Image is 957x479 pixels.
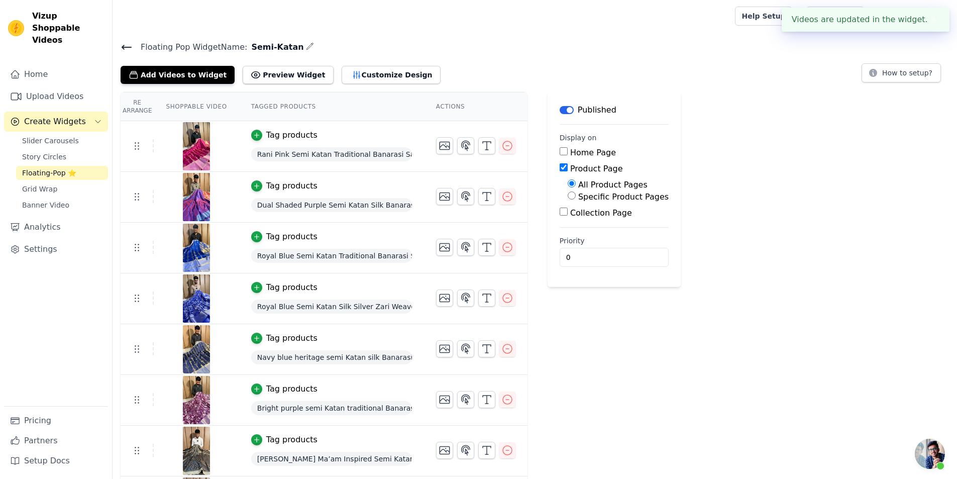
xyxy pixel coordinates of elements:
button: Tag products [251,180,317,192]
div: Tag products [266,180,317,192]
label: Home Page [570,148,616,157]
button: Customize Design [342,66,441,84]
img: vizup-images-f8df.jpg [182,224,210,272]
div: Tag products [266,281,317,294]
a: Help Setup [735,7,792,26]
button: Change Thumbnail [436,391,453,408]
a: Banner Video [16,198,108,212]
label: Specific Product Pages [578,192,669,202]
a: Slider Carousels [16,134,108,148]
a: Grid Wrap [16,182,108,196]
p: The Usee Shop [888,7,949,25]
button: Close [928,14,939,26]
button: Change Thumbnail [436,137,453,154]
span: Create Widgets [24,116,86,128]
label: Priority [560,236,669,246]
div: Tag products [266,231,317,243]
p: Published [578,104,616,116]
a: Partners [4,431,108,451]
a: Settings [4,239,108,259]
a: Floating-Pop ⭐ [16,166,108,180]
label: Product Page [570,164,623,173]
legend: Display on [560,133,597,143]
span: Story Circles [22,152,66,162]
span: Semi-Katan [247,41,303,53]
button: Tag products [251,332,317,344]
div: Edit Name [306,40,314,54]
th: Tagged Products [239,92,424,121]
button: Change Thumbnail [436,188,453,205]
a: Analytics [4,217,108,237]
a: Setup Docs [4,451,108,471]
th: Re Arrange [121,92,154,121]
button: T The Usee Shop [872,7,949,25]
label: Collection Page [570,208,632,218]
a: How to setup? [862,70,941,80]
img: reel-preview-usee-shop-app.myshopify.com-3713432765326309532_8704832998.jpeg [182,122,210,170]
button: How to setup? [862,63,941,82]
button: Tag products [251,231,317,243]
span: Grid Wrap [22,184,57,194]
a: Pricing [4,411,108,431]
button: Add Videos to Widget [121,66,235,84]
span: [PERSON_NAME] Ma’am Inspired Semi Katan Silk Lace Work Banarasi Saree [251,452,412,466]
th: Shoppable Video [154,92,239,121]
span: Rani Pink Semi Katan Traditional Banarasi Saree [251,147,412,161]
button: Create Widgets [4,112,108,132]
span: Vizup Shoppable Videos [32,10,104,46]
img: vizup-images-afa4.jpg [182,427,210,475]
a: Upload Videos [4,86,108,107]
div: Tag products [266,434,317,446]
span: Slider Carousels [22,136,79,146]
img: vizup-images-1058.jpg [182,274,210,323]
a: Open chat [915,439,945,469]
div: Tag products [266,383,317,395]
div: Videos are updated in the widget. [782,8,949,32]
button: Change Thumbnail [436,442,453,459]
button: Change Thumbnail [436,290,453,307]
div: Tag products [266,129,317,141]
span: Banner Video [22,200,69,210]
label: All Product Pages [578,180,648,189]
button: Tag products [251,129,317,141]
span: Floating Pop Widget Name: [133,41,247,53]
button: Change Thumbnail [436,340,453,357]
span: Navy blue heritage semi Katan silk Banarasi saree [251,350,412,364]
a: Book Demo [806,7,864,26]
button: Change Thumbnail [436,239,453,256]
button: Tag products [251,434,317,446]
th: Actions [424,92,527,121]
span: Royal Blue Semi Katan Silk Silver Zari Weave Banarasi Saree [251,300,412,314]
img: vizup-images-3624.jpg [182,325,210,373]
span: Royal Blue Semi Katan Traditional Banarasi Saree [251,249,412,263]
div: Tag products [266,332,317,344]
button: Preview Widget [243,66,333,84]
span: Floating-Pop ⭐ [22,168,76,178]
a: Story Circles [16,150,108,164]
img: Vizup [8,20,24,36]
img: vizup-images-d933.jpg [182,376,210,424]
button: Tag products [251,383,317,395]
img: vizup-images-62d6.jpg [182,173,210,221]
span: Dual Shaded Purple Semi Katan Silk Banarasi Saree [251,198,412,212]
span: Bright purple semi Katan traditional Banarasi saree [251,401,412,415]
button: Tag products [251,281,317,294]
a: Home [4,64,108,84]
